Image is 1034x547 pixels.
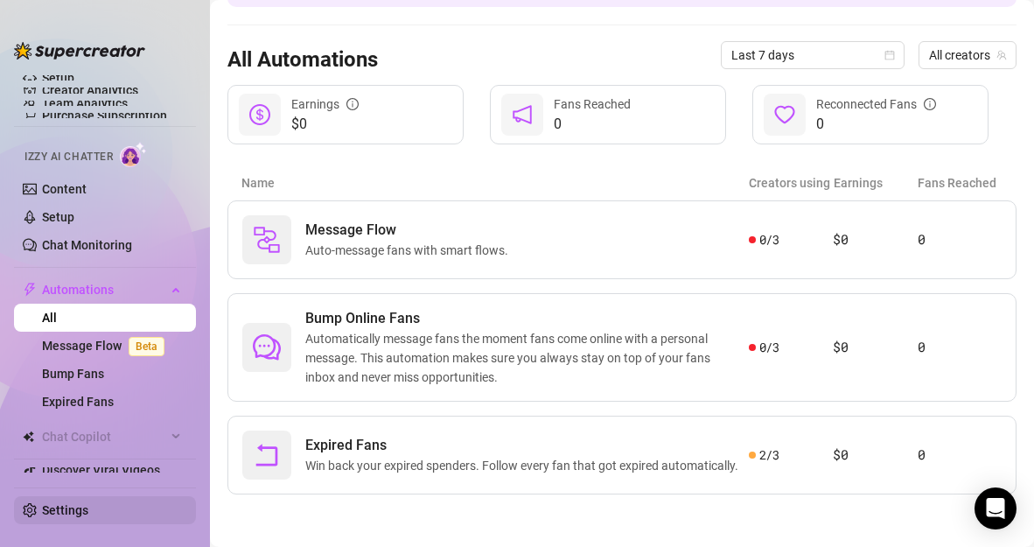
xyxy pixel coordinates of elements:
span: heart [774,104,795,125]
span: Last 7 days [731,42,894,68]
span: Chat Copilot [42,423,166,451]
a: Chat Monitoring [42,238,132,252]
img: Chat Copilot [23,431,34,443]
span: 0 / 3 [759,338,779,357]
a: Purchase Subscription [42,109,167,123]
span: dollar [249,104,270,125]
span: calendar [884,50,895,60]
div: Earnings [291,95,359,114]
span: team [996,50,1007,60]
span: $0 [291,114,359,135]
span: Fans Reached [554,97,631,111]
img: svg%3e [253,226,281,254]
a: Discover Viral Videos [42,463,160,477]
span: All creators [929,42,1006,68]
a: Settings [42,503,88,517]
article: $0 [833,229,917,250]
a: Expired Fans [42,395,114,409]
span: Automatically message fans the moment fans come online with a personal message. This automation m... [305,329,749,387]
article: Earnings [834,173,919,193]
article: 0 [918,337,1002,358]
article: Creators using [749,173,834,193]
span: notification [512,104,533,125]
span: 0 [816,114,936,135]
a: Message FlowBeta [42,339,171,353]
article: Name [241,173,749,193]
span: info-circle [924,98,936,110]
span: Beta [129,337,164,356]
span: rollback [253,441,281,469]
article: $0 [833,445,917,466]
span: Expired Fans [305,435,745,456]
div: Open Intercom Messenger [975,487,1017,529]
span: Win back your expired spenders. Follow every fan that got expired automatically. [305,456,745,475]
div: Reconnected Fans [816,95,936,114]
h3: All Automations [227,46,378,74]
a: Team Analytics [42,96,128,110]
span: Izzy AI Chatter [24,149,113,165]
a: Bump Fans [42,367,104,381]
a: Setup [42,71,74,85]
span: Bump Online Fans [305,308,749,329]
span: comment [253,333,281,361]
span: info-circle [346,98,359,110]
a: Setup [42,210,74,224]
a: All [42,311,57,325]
img: logo-BBDzfeDw.svg [14,42,145,60]
a: Creator Analytics [42,76,182,104]
span: thunderbolt [23,283,37,297]
span: Auto-message fans with smart flows. [305,241,515,260]
article: $0 [833,337,917,358]
img: AI Chatter [120,142,147,167]
span: 2 / 3 [759,445,779,465]
span: 0 / 3 [759,230,779,249]
article: 0 [918,229,1002,250]
a: Content [42,182,87,196]
article: 0 [918,445,1002,466]
span: Message Flow [305,220,515,241]
article: Fans Reached [918,173,1003,193]
span: 0 [554,114,631,135]
span: Automations [42,276,166,304]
